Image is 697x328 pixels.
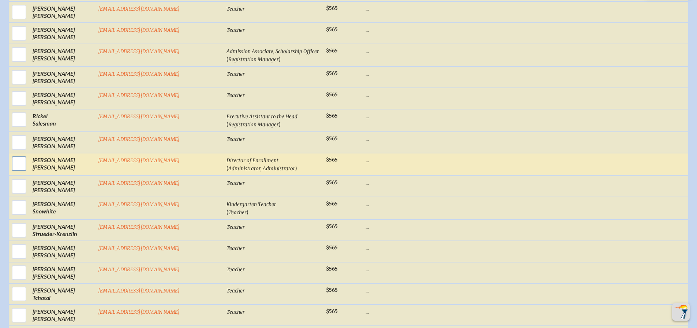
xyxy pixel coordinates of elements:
p: ... [366,265,558,273]
a: [EMAIL_ADDRESS][DOMAIN_NAME] [98,245,180,251]
td: [PERSON_NAME] [PERSON_NAME] [30,262,95,283]
a: [EMAIL_ADDRESS][DOMAIN_NAME] [98,136,180,142]
a: [EMAIL_ADDRESS][DOMAIN_NAME] [98,113,180,120]
td: [PERSON_NAME] Strueder-Krenzlin [30,220,95,241]
span: Teacher [226,288,245,294]
span: Teacher [226,266,245,273]
span: Teacher [226,309,245,315]
span: ( [226,55,228,62]
span: ( [226,164,228,171]
button: Scroll Top [672,303,690,321]
td: [PERSON_NAME] [PERSON_NAME] [30,153,95,176]
span: $565 [326,92,338,98]
td: [PERSON_NAME] [PERSON_NAME] [30,241,95,262]
td: [PERSON_NAME] [PERSON_NAME] [30,176,95,197]
p: ... [366,112,558,120]
span: Teacher [228,209,247,216]
span: $565 [326,26,338,33]
td: [PERSON_NAME] [PERSON_NAME] [30,44,95,67]
span: $565 [326,5,338,11]
span: Kindergarten Teacher [226,201,276,208]
p: ... [366,223,558,230]
a: [EMAIL_ADDRESS][DOMAIN_NAME] [98,92,180,98]
span: $565 [326,157,338,163]
td: [PERSON_NAME] [PERSON_NAME] [30,67,95,88]
td: [PERSON_NAME] [PERSON_NAME] [30,23,95,44]
span: $565 [326,223,338,230]
span: Executive Assistant to the Head [226,113,297,120]
td: [PERSON_NAME] [PERSON_NAME] [30,132,95,153]
img: To the top [674,305,688,319]
span: $565 [326,70,338,77]
span: Admission Associate, Scholarship Officer [226,48,319,55]
p: ... [366,156,558,164]
span: Teacher [226,6,245,12]
a: [EMAIL_ADDRESS][DOMAIN_NAME] [98,71,180,77]
span: ) [279,55,281,62]
span: $565 [326,308,338,314]
td: [PERSON_NAME] Snowhite [30,197,95,220]
span: Teacher [226,71,245,77]
p: ... [366,179,558,186]
td: [PERSON_NAME] [PERSON_NAME] [30,88,95,109]
a: [EMAIL_ADDRESS][DOMAIN_NAME] [98,309,180,315]
span: ) [279,120,281,127]
a: [EMAIL_ADDRESS][DOMAIN_NAME] [98,157,180,164]
span: $565 [326,266,338,272]
span: Administrator, Administrator [228,165,295,172]
a: [EMAIL_ADDRESS][DOMAIN_NAME] [98,27,180,33]
p: ... [366,26,558,33]
td: [PERSON_NAME] [PERSON_NAME] [30,305,95,326]
p: ... [366,5,558,12]
td: [PERSON_NAME] [PERSON_NAME] [30,1,95,23]
span: Registration Manager [228,56,279,63]
td: [PERSON_NAME] Tchatal [30,283,95,305]
a: [EMAIL_ADDRESS][DOMAIN_NAME] [98,201,180,208]
span: $565 [326,201,338,207]
p: ... [366,287,558,294]
a: [EMAIL_ADDRESS][DOMAIN_NAME] [98,180,180,186]
a: [EMAIL_ADDRESS][DOMAIN_NAME] [98,224,180,230]
span: Teacher [226,180,245,186]
span: Teacher [226,27,245,33]
span: Teacher [226,224,245,230]
span: $565 [326,245,338,251]
span: Teacher [226,92,245,98]
span: $565 [326,135,338,142]
p: ... [366,308,558,315]
span: Teacher [226,136,245,142]
p: ... [366,70,558,77]
a: [EMAIL_ADDRESS][DOMAIN_NAME] [98,6,180,12]
p: ... [366,244,558,251]
span: $565 [326,179,338,186]
span: ( [226,208,228,215]
a: [EMAIL_ADDRESS][DOMAIN_NAME] [98,288,180,294]
a: [EMAIL_ADDRESS][DOMAIN_NAME] [98,48,180,55]
td: Rickei Salesman [30,109,95,132]
span: ) [295,164,297,171]
a: [EMAIL_ADDRESS][DOMAIN_NAME] [98,266,180,273]
span: ) [247,208,248,215]
span: $565 [326,113,338,119]
span: Registration Manager [228,122,279,128]
p: ... [366,47,558,55]
p: ... [366,135,558,142]
span: $565 [326,287,338,293]
span: ( [226,120,228,127]
span: Teacher [226,245,245,251]
p: ... [366,200,558,208]
span: Director of Enrollment [226,157,278,164]
span: $565 [326,48,338,54]
p: ... [366,91,558,98]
